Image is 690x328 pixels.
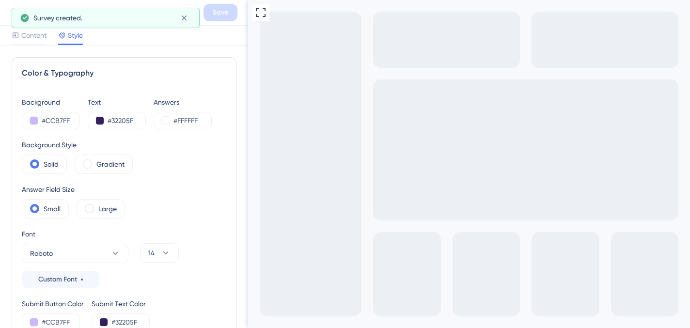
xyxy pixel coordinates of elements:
div: Answers [154,96,212,108]
div: Text [88,96,146,108]
span: 14 [148,247,155,259]
div: Color & Typography [22,67,226,79]
label: Gradient [96,158,125,170]
div: Font [22,228,128,240]
button: 14 [140,243,179,263]
div: radio group [19,55,105,72]
label: Small [44,203,61,215]
button: Roboto [22,244,128,263]
div: Background [22,96,80,108]
div: Background Style [22,139,133,151]
span: Roboto [30,248,53,259]
div: Submit Text Color [92,298,150,310]
span: Style [68,30,83,41]
div: Multiple choices rating [19,55,105,72]
label: Responder pesquisa! [32,59,97,68]
button: Save [204,4,237,21]
span: Survey created. [33,12,82,24]
label: Large [98,203,117,215]
span: Content [21,30,47,41]
span: Custom Font [38,274,77,285]
span: Save [213,7,228,18]
div: Submit Button Color [22,298,84,310]
label: Solid [44,158,59,170]
div: New Survey 1 [31,6,178,19]
div: Answer Field Size [22,184,125,195]
button: Custom Font [22,271,99,288]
